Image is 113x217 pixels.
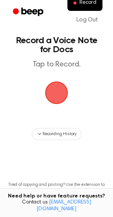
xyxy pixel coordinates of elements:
[43,131,76,137] span: Recording History
[6,182,107,193] p: Tired of copying and pasting? Use the extension to automatically insert your recordings.
[45,81,68,104] button: Beep Logo
[37,200,91,212] a: [EMAIL_ADDRESS][DOMAIN_NAME]
[14,36,99,54] h1: Record a Voice Note for Docs
[14,60,99,69] p: Tap to Record.
[5,199,108,212] span: Contact us
[69,11,105,29] a: Log Out
[8,5,50,20] a: Beep
[32,128,81,140] button: Recording History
